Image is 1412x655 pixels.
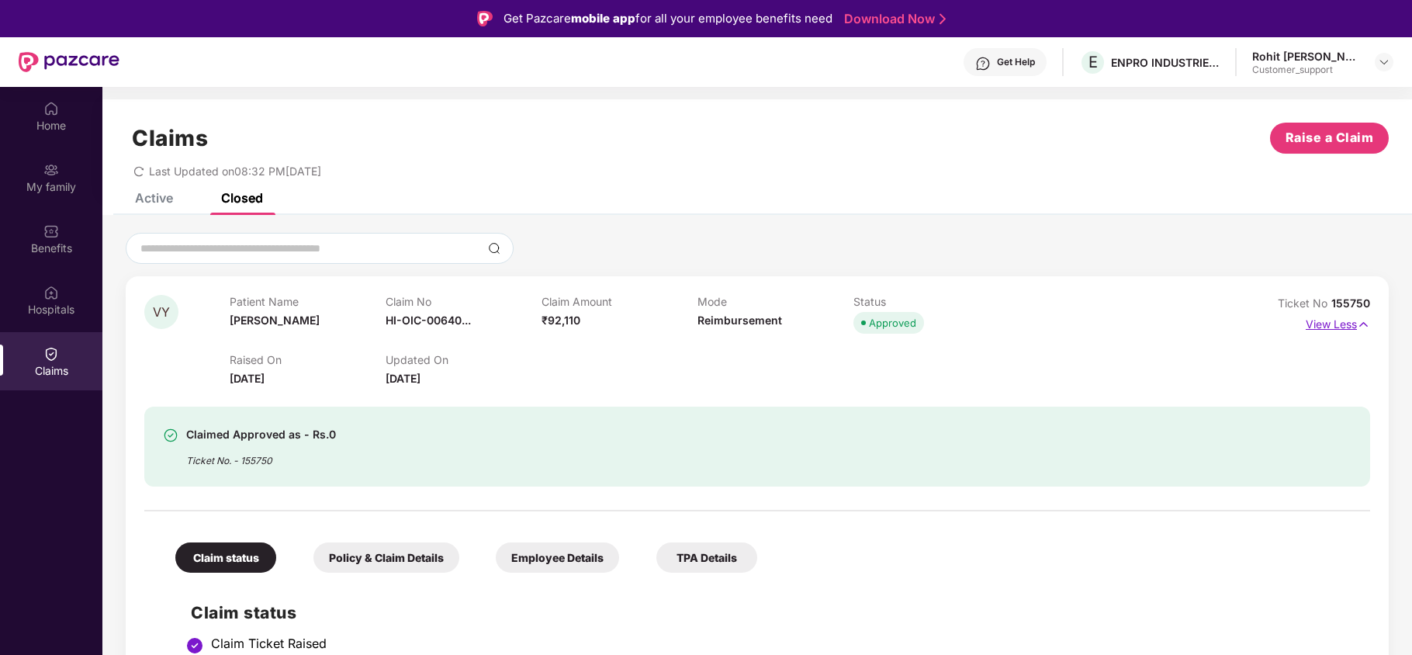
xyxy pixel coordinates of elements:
h2: Claim status [191,600,1355,626]
img: svg+xml;base64,PHN2ZyBpZD0iSG9zcGl0YWxzIiB4bWxucz0iaHR0cDovL3d3dy53My5vcmcvMjAwMC9zdmciIHdpZHRoPS... [43,285,59,300]
div: Employee Details [496,542,619,573]
p: Status [853,295,1009,308]
p: Claim Amount [542,295,697,308]
img: Stroke [940,11,946,27]
img: svg+xml;base64,PHN2ZyB3aWR0aD0iMjAiIGhlaWdodD0iMjAiIHZpZXdCb3g9IjAgMCAyMCAyMCIgZmlsbD0ibm9uZSIgeG... [43,162,59,178]
img: svg+xml;base64,PHN2ZyBpZD0iQ2xhaW0iIHhtbG5zPSJodHRwOi8vd3d3LnczLm9yZy8yMDAwL3N2ZyIgd2lkdGg9IjIwIi... [43,346,59,362]
p: Patient Name [230,295,386,308]
div: Claimed Approved as - Rs.0 [186,425,336,444]
p: Updated On [386,353,542,366]
span: [DATE] [230,372,265,385]
img: Logo [477,11,493,26]
span: redo [133,165,144,178]
div: Customer_support [1252,64,1361,76]
img: svg+xml;base64,PHN2ZyBpZD0iU3RlcC1Eb25lLTMyeDMyIiB4bWxucz0iaHR0cDovL3d3dy53My5vcmcvMjAwMC9zdmciIH... [185,636,204,655]
a: Download Now [844,11,941,27]
img: svg+xml;base64,PHN2ZyB4bWxucz0iaHR0cDovL3d3dy53My5vcmcvMjAwMC9zdmciIHdpZHRoPSIxNyIgaGVpZ2h0PSIxNy... [1357,316,1370,333]
div: Claim Ticket Raised [211,636,1355,651]
div: Ticket No. - 155750 [186,444,336,468]
div: Closed [221,190,263,206]
span: [DATE] [386,372,420,385]
span: ₹92,110 [542,314,580,327]
span: Last Updated on 08:32 PM[DATE] [149,165,321,178]
span: Raise a Claim [1286,128,1374,147]
span: 155750 [1331,296,1370,310]
div: Get Help [997,56,1035,68]
span: Reimbursement [697,314,782,327]
span: [PERSON_NAME] [230,314,320,327]
strong: mobile app [571,11,635,26]
div: Active [135,190,173,206]
p: View Less [1306,312,1370,333]
img: svg+xml;base64,PHN2ZyBpZD0iU3VjY2Vzcy0zMngzMiIgeG1sbnM9Imh0dHA6Ly93d3cudzMub3JnLzIwMDAvc3ZnIiB3aW... [163,428,178,443]
button: Raise a Claim [1270,123,1389,154]
span: VY [153,306,170,319]
div: Approved [869,315,916,331]
div: Rohit [PERSON_NAME] [1252,49,1361,64]
div: Claim status [175,542,276,573]
img: svg+xml;base64,PHN2ZyBpZD0iU2VhcmNoLTMyeDMyIiB4bWxucz0iaHR0cDovL3d3dy53My5vcmcvMjAwMC9zdmciIHdpZH... [488,242,500,255]
img: svg+xml;base64,PHN2ZyBpZD0iRHJvcGRvd24tMzJ4MzIiIHhtbG5zPSJodHRwOi8vd3d3LnczLm9yZy8yMDAwL3N2ZyIgd2... [1378,56,1390,68]
p: Mode [697,295,853,308]
div: ENPRO INDUSTRIES PVT LTD [1111,55,1220,70]
h1: Claims [132,125,208,151]
span: E [1088,53,1098,71]
img: svg+xml;base64,PHN2ZyBpZD0iQmVuZWZpdHMiIHhtbG5zPSJodHRwOi8vd3d3LnczLm9yZy8yMDAwL3N2ZyIgd2lkdGg9Ij... [43,224,59,239]
p: Raised On [230,353,386,366]
span: HI-OIC-00640... [386,314,471,327]
div: TPA Details [656,542,757,573]
span: Ticket No [1278,296,1331,310]
img: svg+xml;base64,PHN2ZyBpZD0iSGVscC0zMngzMiIgeG1sbnM9Imh0dHA6Ly93d3cudzMub3JnLzIwMDAvc3ZnIiB3aWR0aD... [975,56,991,71]
div: Get Pazcare for all your employee benefits need [504,9,832,28]
div: Policy & Claim Details [313,542,459,573]
p: Claim No [386,295,542,308]
img: svg+xml;base64,PHN2ZyBpZD0iSG9tZSIgeG1sbnM9Imh0dHA6Ly93d3cudzMub3JnLzIwMDAvc3ZnIiB3aWR0aD0iMjAiIG... [43,101,59,116]
img: New Pazcare Logo [19,52,119,72]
